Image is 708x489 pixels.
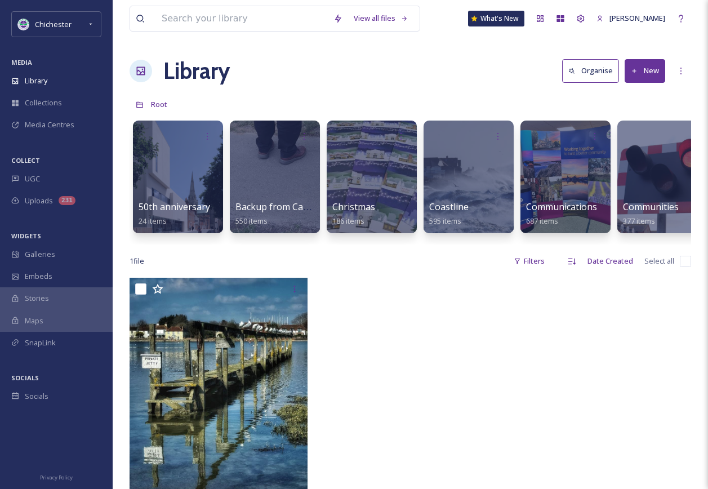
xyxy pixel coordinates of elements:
img: Logo_of_Chichester_District_Council.png [18,19,29,30]
a: What's New [468,11,524,26]
span: Chichester [35,19,72,29]
span: Coastline [429,201,469,213]
span: Communications [526,201,597,213]
span: Select all [644,256,674,266]
span: 550 items [235,216,268,226]
span: MEDIA [11,58,32,66]
span: UGC [25,174,40,184]
a: 50th anniversary24 items [139,202,210,226]
a: Communities377 items [623,202,679,226]
span: Galleries [25,249,55,260]
span: 595 items [429,216,461,226]
span: 377 items [623,216,655,226]
span: Embeds [25,271,52,282]
span: WIDGETS [11,232,41,240]
span: Maps [25,315,43,326]
span: [PERSON_NAME] [609,13,665,23]
a: Coastline595 items [429,202,469,226]
span: 50th anniversary [139,201,210,213]
input: Search your library [156,6,328,31]
button: Organise [562,59,619,82]
span: Socials [25,391,48,402]
span: SOCIALS [11,374,39,382]
span: Privacy Policy [40,474,73,481]
a: View all files [348,7,414,29]
button: New [625,59,665,82]
span: Christmas [332,201,375,213]
span: Backup from Camera [235,201,325,213]
a: Library [163,54,230,88]
span: 1 file [130,256,144,266]
span: Stories [25,293,49,304]
span: 24 items [139,216,167,226]
span: Uploads [25,195,53,206]
a: Privacy Policy [40,470,73,483]
div: 231 [59,196,75,205]
span: Root [151,99,167,109]
span: 687 items [526,216,558,226]
span: COLLECT [11,156,40,165]
span: 186 items [332,216,364,226]
a: Christmas186 items [332,202,375,226]
div: Filters [508,250,550,272]
a: Communications687 items [526,202,597,226]
a: Backup from Camera550 items [235,202,325,226]
div: Date Created [582,250,639,272]
span: Library [25,75,47,86]
span: Media Centres [25,119,74,130]
span: Communities [623,201,679,213]
a: [PERSON_NAME] [591,7,671,29]
span: Collections [25,97,62,108]
span: SnapLink [25,337,56,348]
a: Root [151,97,167,111]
